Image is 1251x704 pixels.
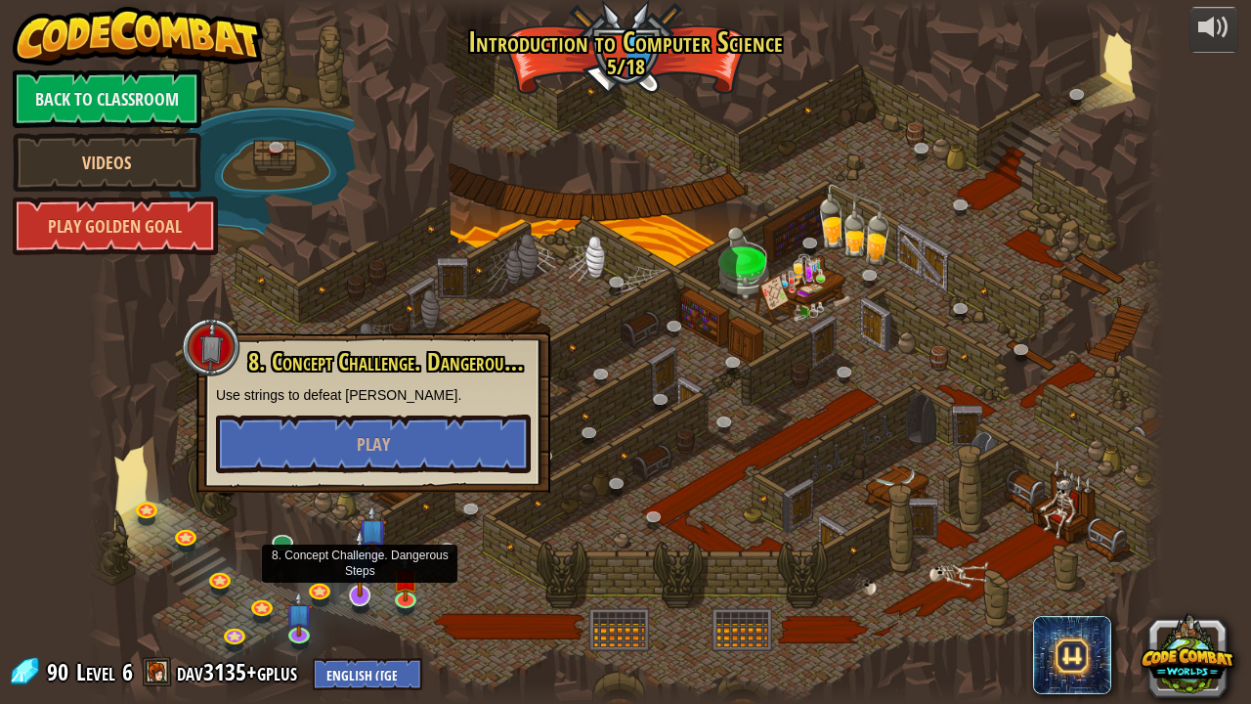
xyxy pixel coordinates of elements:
[13,7,263,66] img: CodeCombat - Learn how to code by playing a game
[216,415,531,473] button: Play
[13,133,201,192] a: Videos
[13,69,201,128] a: Back to Classroom
[248,345,555,378] span: 8. Concept Challenge. Dangerous Steps
[357,505,387,556] img: level-banner-unstarted-subscriber.png
[13,197,218,255] a: Play Golden Goal
[357,432,390,457] span: Play
[392,555,418,601] img: level-banner-unstarted.png
[177,656,303,687] a: dav3135+gplus
[76,656,115,688] span: Level
[345,528,375,596] img: level-banner-unstarted-subscriber.png
[286,591,313,637] img: level-banner-unstarted-subscriber.png
[122,656,133,687] span: 6
[47,656,74,687] span: 90
[216,385,531,405] p: Use strings to defeat [PERSON_NAME].
[1189,7,1238,53] button: Adjust volume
